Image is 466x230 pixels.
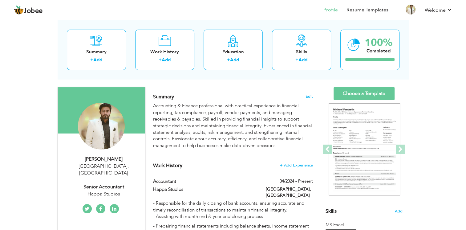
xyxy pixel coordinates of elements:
a: Choose a Template [334,87,395,100]
label: Happa Studios [153,186,257,193]
h4: This helps to show the companies you have worked for. [153,162,313,169]
a: Resume Templates [346,6,388,14]
div: Accounting & Finance professional with practical experience in financial reporting, tax complianc... [153,103,313,149]
div: Senior Accountant [63,183,145,191]
div: Work History [140,49,189,55]
a: Profile [323,6,338,14]
label: + [295,57,298,63]
span: , [128,163,129,170]
div: Completed [365,48,392,54]
span: Work History [153,162,182,169]
h4: Adding a summary is a quick and easy way to highlight your experience and interests. [153,94,313,100]
span: Jobee [24,8,43,14]
div: [GEOGRAPHIC_DATA] [GEOGRAPHIC_DATA] [63,163,145,177]
a: Add [93,57,102,63]
div: 100% [365,38,392,48]
label: Accountant [153,178,257,185]
div: MS Excel [326,222,403,228]
span: Add [395,208,403,214]
a: Add [162,57,171,63]
img: Profile Img [406,5,415,14]
a: Add [298,57,307,63]
div: [PERSON_NAME] [63,156,145,163]
span: Summary [153,93,174,100]
a: Add [230,57,239,63]
label: + [90,57,93,63]
span: Edit [306,94,313,99]
img: Aamir Saleem [78,103,125,150]
label: 04/2024 - Present [280,178,313,184]
a: Welcome [425,6,452,14]
div: Education [209,49,258,55]
label: [GEOGRAPHIC_DATA], [GEOGRAPHIC_DATA] [266,186,313,199]
div: Skills [277,49,326,55]
span: Skills [326,208,337,215]
div: Summary [72,49,121,55]
label: + [227,57,230,63]
img: jobee.io [14,5,24,15]
label: + [159,57,162,63]
span: + Add Experience [280,163,313,167]
p: - Responsible for the daily closing of bank accounts, ensuring accurate and timely reconciliation... [153,200,313,220]
div: Happa Studios [63,191,145,198]
a: Jobee [14,5,43,15]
